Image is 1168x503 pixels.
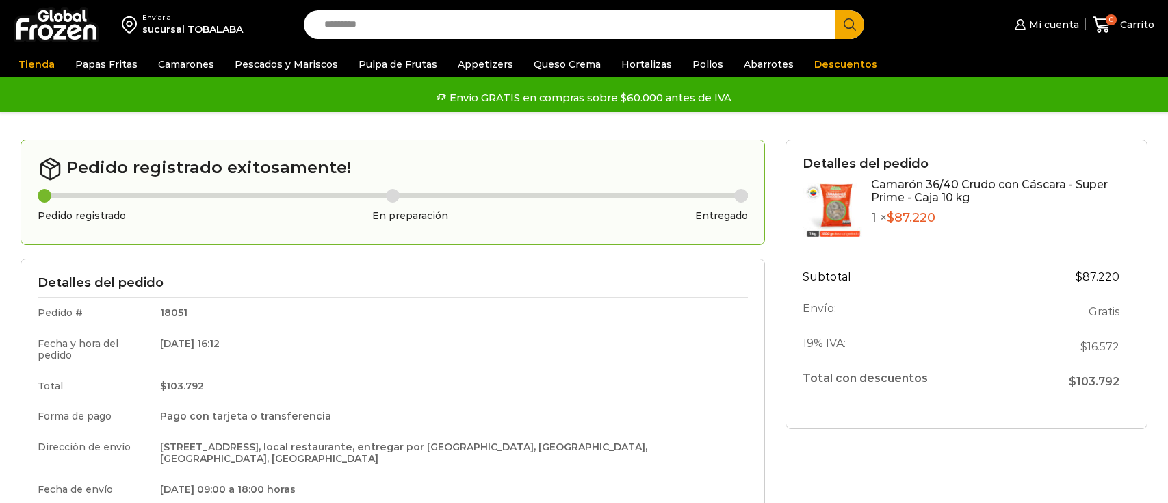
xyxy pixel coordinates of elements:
a: 0 Carrito [1093,9,1154,41]
h3: Entregado [695,210,748,222]
td: 18051 [151,298,748,328]
h3: Pedido registrado [38,210,126,222]
th: Subtotal [803,259,1015,294]
td: Pedido # [38,298,151,328]
button: Search button [835,10,864,39]
p: 1 × [871,211,1130,226]
a: Tienda [12,51,62,77]
td: [DATE] 16:12 [151,328,748,371]
span: Mi cuenta [1026,18,1079,31]
span: $ [160,380,166,392]
span: $ [1069,375,1076,388]
td: Fecha de envío [38,474,151,502]
a: Abarrotes [737,51,801,77]
a: Queso Crema [527,51,608,77]
a: Camarón 36/40 Crudo con Cáscara - Super Prime - Caja 10 kg [871,178,1108,204]
td: Total [38,371,151,402]
th: Envío: [803,294,1015,329]
td: [STREET_ADDRESS], local restaurante, entregar por [GEOGRAPHIC_DATA], [GEOGRAPHIC_DATA], [GEOGRAPH... [151,432,748,474]
h3: En preparación [372,210,448,222]
img: address-field-icon.svg [122,13,142,36]
span: 16.572 [1080,340,1119,353]
a: Descuentos [807,51,884,77]
span: $ [1080,340,1087,353]
a: Pescados y Mariscos [228,51,345,77]
a: Camarones [151,51,221,77]
div: sucursal TOBALABA [142,23,243,36]
a: Pollos [686,51,730,77]
a: Mi cuenta [1011,11,1078,38]
a: Papas Fritas [68,51,144,77]
span: $ [1076,270,1082,283]
td: Forma de pago [38,401,151,432]
bdi: 87.220 [1076,270,1119,283]
td: Dirección de envío [38,432,151,474]
td: Pago con tarjeta o transferencia [151,401,748,432]
th: 19% IVA: [803,329,1015,364]
span: Carrito [1117,18,1154,31]
span: $ [887,210,894,225]
a: Pulpa de Frutas [352,51,444,77]
div: Enviar a [142,13,243,23]
a: Hortalizas [614,51,679,77]
a: Appetizers [451,51,520,77]
h3: Detalles del pedido [803,157,1130,172]
span: 103.792 [1069,375,1119,388]
h2: Pedido registrado exitosamente! [38,157,748,181]
bdi: 103.792 [160,380,204,392]
td: Fecha y hora del pedido [38,328,151,371]
td: Gratis [1015,294,1130,329]
td: [DATE] 09:00 a 18:00 horas [151,474,748,502]
span: 0 [1106,14,1117,25]
bdi: 87.220 [887,210,935,225]
th: Total con descuentos [803,364,1015,396]
h3: Detalles del pedido [38,276,748,291]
